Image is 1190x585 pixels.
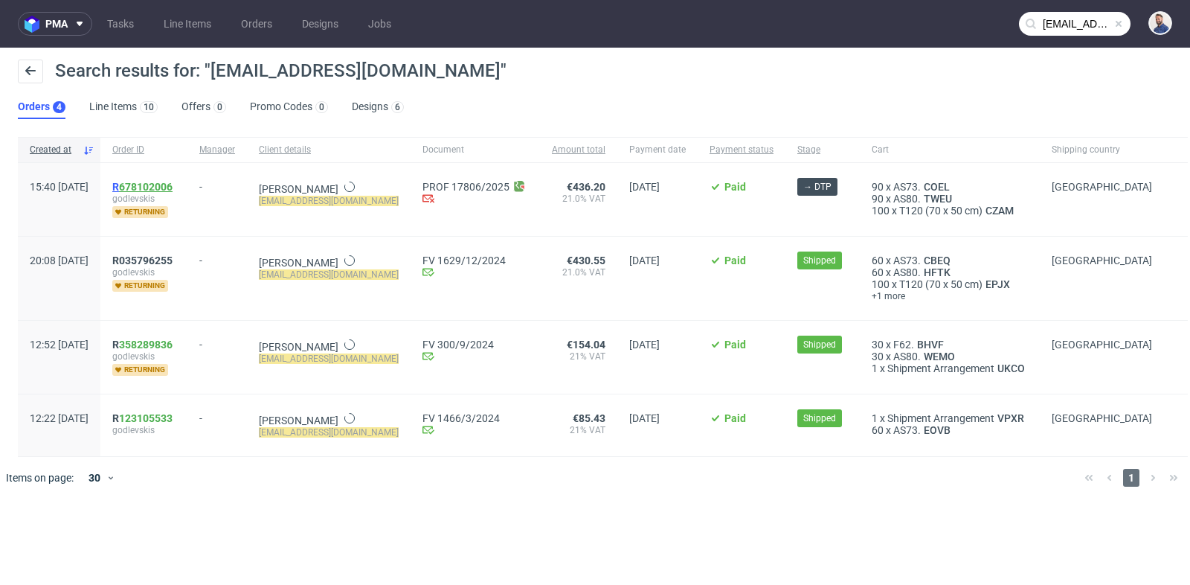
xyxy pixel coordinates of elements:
span: CBEQ [921,255,953,266]
span: Items on page: [6,470,74,485]
span: [DATE] [629,412,660,424]
span: Shipped [803,254,836,267]
span: T120 (70 x 50 cm) [899,278,982,290]
span: godlevskis [112,424,176,436]
span: T120 (70 x 50 cm) [899,205,982,217]
a: FV 1466/3/2024 [422,412,528,424]
a: Designs [293,12,347,36]
div: 0 [217,102,222,112]
span: Shipped [803,338,836,351]
a: BHVF [914,339,947,351]
div: x [872,205,1028,217]
span: 1 [872,412,878,424]
a: WEMO [921,351,958,362]
a: COEL [921,181,953,193]
span: 21.0% VAT [552,193,605,205]
a: 358289836 [119,339,173,351]
a: FV 300/9/2024 [422,339,528,351]
a: UKCO [994,362,1028,374]
span: 21% VAT [552,424,605,436]
a: [PERSON_NAME] [259,183,338,195]
div: x [872,181,1028,193]
mark: [EMAIL_ADDRESS][DOMAIN_NAME] [259,269,399,280]
span: returning [112,206,168,218]
div: 30 [80,467,106,488]
span: AS73. [893,255,921,266]
a: 123105533 [119,412,173,424]
span: Search results for: "[EMAIL_ADDRESS][DOMAIN_NAME]" [55,60,506,81]
a: EOVB [921,424,953,436]
span: R [112,181,173,193]
a: Line Items [155,12,220,36]
span: Cart [872,144,1028,156]
span: 60 [872,266,884,278]
a: [PERSON_NAME] [259,415,338,426]
a: [PERSON_NAME] [259,341,338,353]
span: 21.0% VAT [552,266,605,278]
a: +1 more [872,290,1028,302]
span: Paid [724,339,746,351]
span: AS80. [893,193,921,205]
span: 30 [872,339,884,351]
span: F62. [893,339,914,351]
a: CZAM [982,205,1017,217]
span: godlevskis [112,193,176,205]
img: logo [25,16,45,33]
div: x [872,362,1028,374]
div: - [199,406,235,424]
div: x [872,255,1028,266]
div: x [872,266,1028,278]
mark: [EMAIL_ADDRESS][DOMAIN_NAME] [259,427,399,438]
a: EPJX [982,278,1013,290]
span: godlevskis [112,266,176,278]
span: 90 [872,193,884,205]
span: Paid [724,255,746,266]
span: AS73. [893,424,921,436]
a: Orders4 [18,95,65,119]
div: x [872,339,1028,351]
mark: [EMAIL_ADDRESS][DOMAIN_NAME] [259,354,399,364]
img: Michał Rachański [1150,13,1171,33]
a: Designs6 [352,95,404,119]
span: [DATE] [629,255,660,266]
span: Amount total [552,144,605,156]
a: Offers0 [181,95,226,119]
a: R123105533 [112,412,176,424]
span: 1 [1123,469,1139,487]
a: VPXR [994,412,1027,424]
span: godlevskis [112,351,176,362]
span: 21% VAT [552,351,605,362]
div: 4 [57,102,62,112]
span: [GEOGRAPHIC_DATA] [1052,255,1152,266]
span: [GEOGRAPHIC_DATA] [1052,339,1152,351]
span: returning [112,280,168,292]
div: x [872,412,1028,424]
span: → DTP [803,180,832,194]
span: 100 [872,205,890,217]
span: AS73. [893,181,921,193]
span: [GEOGRAPHIC_DATA] [1052,412,1152,424]
div: 6 [395,102,400,112]
span: Shipped [803,412,836,425]
span: Order ID [112,144,176,156]
span: Paid [724,412,746,424]
span: 100 [872,278,890,290]
span: AS80. [893,266,921,278]
span: €85.43 [573,412,605,424]
span: returning [112,364,168,376]
a: FV 1629/12/2024 [422,255,528,266]
a: Orders [232,12,281,36]
a: R678102006 [112,181,176,193]
a: Jobs [359,12,400,36]
a: [PERSON_NAME] [259,257,338,269]
span: [DATE] [629,181,660,193]
span: 12:22 [DATE] [30,412,89,424]
span: Created at [30,144,77,156]
div: - [199,333,235,351]
span: Shipment Arrangement [887,412,994,424]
